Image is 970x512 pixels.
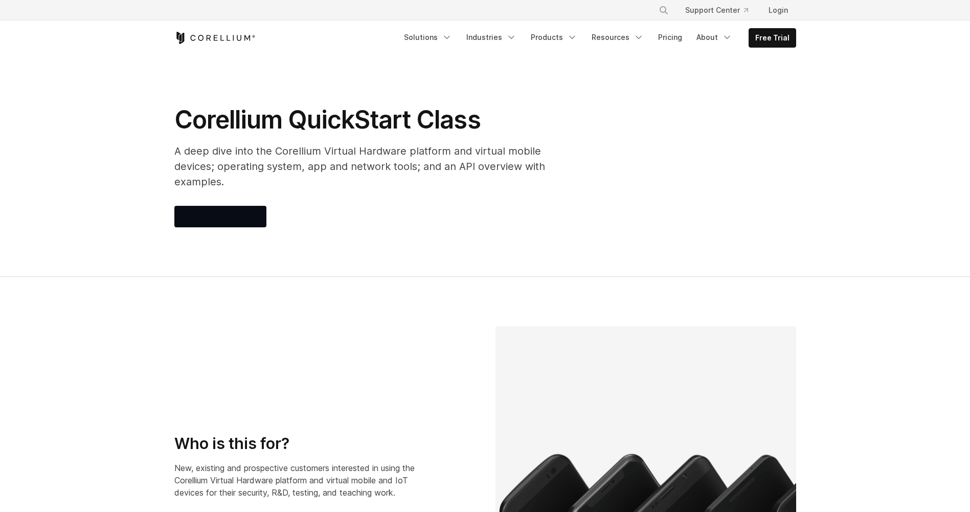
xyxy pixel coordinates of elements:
[460,28,523,47] a: Industries
[646,1,796,19] div: Navigation Menu
[760,1,796,19] a: Login
[677,1,756,19] a: Support Center
[749,29,796,47] a: Free Trial
[655,1,673,19] button: Search
[174,463,415,498] span: New, existing and prospective customers interested in using the Corellium Virtual Hardware platfo...
[585,28,650,47] a: Resources
[174,104,583,135] h1: Corellium QuickStart Class
[398,28,458,47] a: Solutions
[174,206,266,227] iframe: Embedded CTA
[174,143,583,189] p: A deep dive into the Corellium Virtual Hardware platform and virtual mobile devices; operating sy...
[398,28,796,48] div: Navigation Menu
[174,434,436,454] h3: Who is this for?
[525,28,583,47] a: Products
[652,28,688,47] a: Pricing
[690,28,738,47] a: About
[174,32,256,44] a: Corellium Home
